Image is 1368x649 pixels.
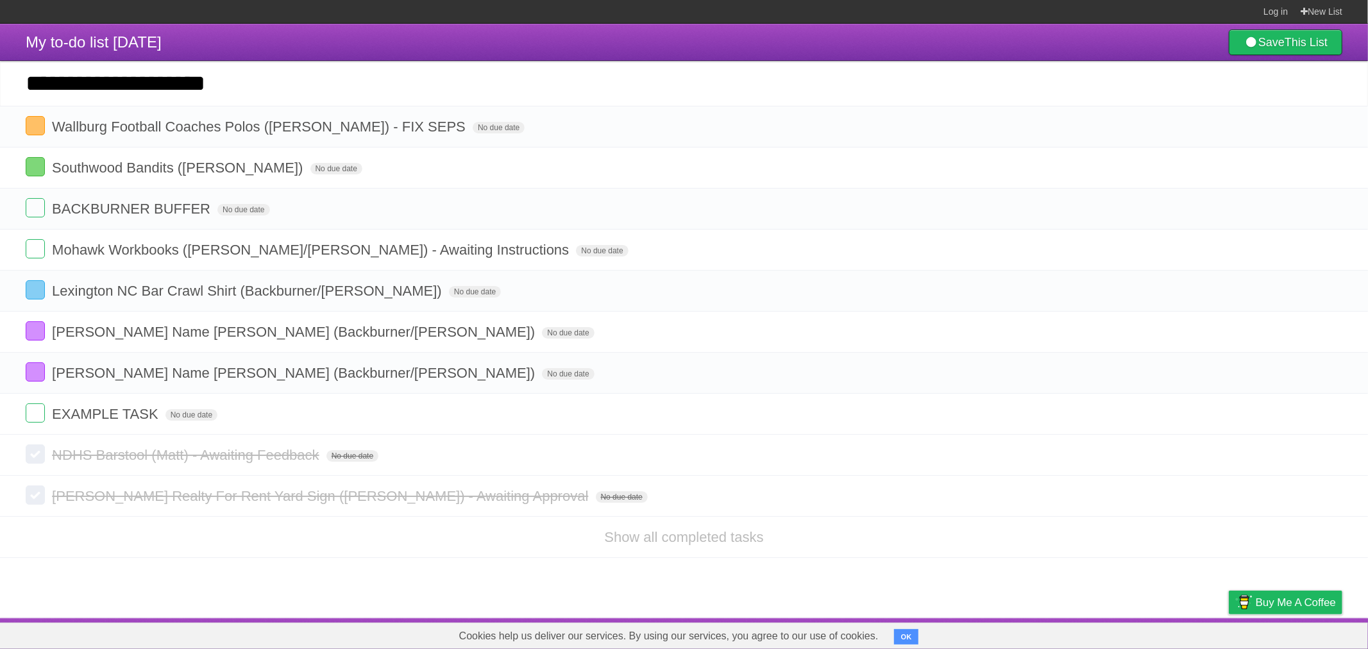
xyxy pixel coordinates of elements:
span: No due date [596,491,648,503]
label: Done [26,198,45,217]
a: SaveThis List [1229,29,1342,55]
span: Buy me a coffee [1256,591,1336,614]
a: Privacy [1212,621,1246,646]
label: Done [26,116,45,135]
label: Done [26,444,45,464]
a: Suggest a feature [1262,621,1342,646]
span: NDHS Barstool (Matt) - Awaiting Feedback [52,447,323,463]
span: No due date [542,368,594,380]
span: [PERSON_NAME] Name [PERSON_NAME] (Backburner/[PERSON_NAME]) [52,365,538,381]
b: This List [1285,36,1328,49]
label: Done [26,403,45,423]
span: Southwood Bandits ([PERSON_NAME]) [52,160,306,176]
span: [PERSON_NAME] Realty For Rent Yard Sign ([PERSON_NAME]) - Awaiting Approval [52,488,591,504]
span: Cookies help us deliver our services. By using our services, you agree to our use of cookies. [446,623,891,649]
span: No due date [576,245,628,257]
a: Buy me a coffee [1229,591,1342,614]
a: Terms [1169,621,1197,646]
a: Developers [1101,621,1153,646]
label: Done [26,321,45,341]
span: EXAMPLE TASK [52,406,161,422]
span: Lexington NC Bar Crawl Shirt (Backburner/[PERSON_NAME]) [52,283,445,299]
span: Mohawk Workbooks ([PERSON_NAME]/[PERSON_NAME]) - Awaiting Instructions [52,242,572,258]
a: Show all completed tasks [604,529,763,545]
span: No due date [310,163,362,174]
a: About [1058,621,1085,646]
span: Wallburg Football Coaches Polos ([PERSON_NAME]) - FIX SEPS [52,119,469,135]
label: Done [26,239,45,258]
span: No due date [473,122,525,133]
span: BACKBURNER BUFFER [52,201,214,217]
label: Done [26,157,45,176]
label: Done [26,485,45,505]
span: [PERSON_NAME] Name [PERSON_NAME] (Backburner/[PERSON_NAME]) [52,324,538,340]
button: OK [894,629,919,645]
span: No due date [326,450,378,462]
label: Done [26,362,45,382]
span: My to-do list [DATE] [26,33,162,51]
span: No due date [165,409,217,421]
span: No due date [542,327,594,339]
span: No due date [449,286,501,298]
span: No due date [217,204,269,215]
label: Done [26,280,45,299]
img: Buy me a coffee [1235,591,1253,613]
